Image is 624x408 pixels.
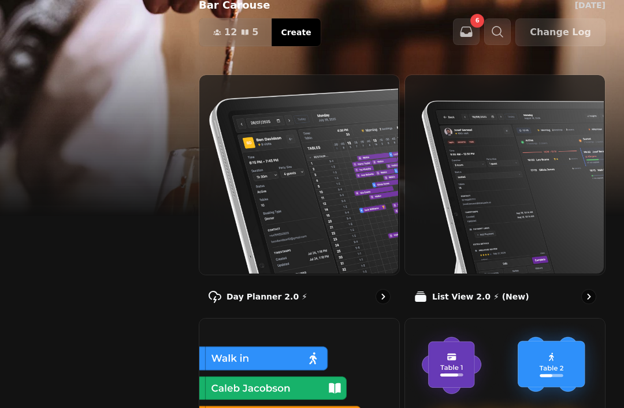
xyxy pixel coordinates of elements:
button: 125 [199,18,272,46]
span: Create [281,28,311,36]
span: Change Log [530,28,591,37]
img: List View 2.0 ⚡ (New) [404,74,604,274]
button: Create [272,18,320,46]
svg: go to [583,291,595,302]
p: List View 2.0 ⚡ (New) [432,291,529,302]
span: 6 [476,18,480,24]
span: 5 [252,28,258,37]
a: List View 2.0 ⚡ (New)List View 2.0 ⚡ (New) [404,74,606,313]
a: Day Planner 2.0 ⚡Day Planner 2.0 ⚡ [199,74,400,313]
button: Change Log [515,18,606,46]
svg: go to [377,291,389,302]
span: 12 [224,28,237,37]
p: Day Planner 2.0 ⚡ [226,291,307,302]
img: Day Planner 2.0 ⚡ [198,74,398,274]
